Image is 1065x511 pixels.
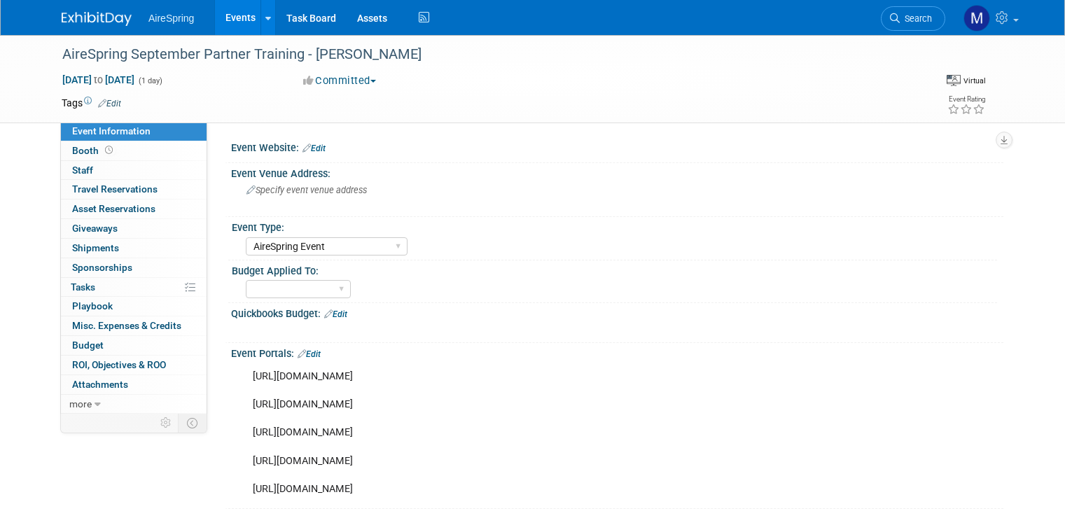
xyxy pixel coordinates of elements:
button: Committed [298,73,382,88]
span: Giveaways [72,223,118,234]
a: Event Information [61,122,207,141]
a: Edit [302,143,326,153]
a: more [61,395,207,414]
span: (1 day) [137,76,162,85]
img: Format-Virtual.png [947,75,961,86]
td: Personalize Event Tab Strip [154,414,179,432]
div: Event Website: [231,137,1003,155]
span: Travel Reservations [72,183,158,195]
a: Giveaways [61,219,207,238]
a: Sponsorships [61,258,207,277]
a: Search [881,6,945,31]
span: ROI, Objectives & ROO [72,359,166,370]
div: Event Rating [947,96,985,103]
div: Event Portals: [231,343,1003,361]
span: Sponsorships [72,262,132,273]
span: Playbook [72,300,113,311]
a: Attachments [61,375,207,394]
span: Misc. Expenses & Credits [72,320,181,331]
a: Booth [61,141,207,160]
a: Shipments [61,239,207,258]
a: Travel Reservations [61,180,207,199]
span: Shipments [72,242,119,253]
div: Virtual [963,76,986,86]
a: Budget [61,336,207,355]
span: Budget [72,339,104,351]
a: Playbook [61,297,207,316]
span: Staff [72,164,93,176]
div: Event Format [849,73,986,94]
div: Event Type: [232,217,997,234]
span: AireSpring [148,13,194,24]
a: Misc. Expenses & Credits [61,316,207,335]
div: Event Format [947,73,986,87]
a: Tasks [61,278,207,297]
a: Edit [324,309,347,319]
a: Staff [61,161,207,180]
div: Quickbooks Budget: [231,303,1003,321]
span: [DATE] [DATE] [62,73,135,86]
a: ROI, Objectives & ROO [61,356,207,374]
span: Specify event venue address [246,185,367,195]
span: more [69,398,92,409]
span: to [92,74,105,85]
span: Booth not reserved yet [102,145,116,155]
a: Edit [298,349,321,359]
span: Search [900,13,932,24]
span: Asset Reservations [72,203,155,214]
span: Attachments [72,379,128,390]
span: Event Information [72,125,151,136]
span: Tasks [71,281,95,293]
div: [URL][DOMAIN_NAME] [URL][DOMAIN_NAME] [URL][DOMAIN_NAME] [URL][DOMAIN_NAME] [URL][DOMAIN_NAME] [243,363,854,503]
a: Edit [98,99,121,108]
div: AireSpring September Partner Training - [PERSON_NAME] [57,42,907,67]
td: Toggle Event Tabs [179,414,207,432]
img: Matthew Peck [963,5,990,31]
div: Budget Applied To: [232,260,997,278]
img: ExhibitDay [62,12,132,26]
div: Event Venue Address: [231,163,1003,181]
span: Booth [72,145,116,156]
td: Tags [62,96,121,110]
a: Asset Reservations [61,199,207,218]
